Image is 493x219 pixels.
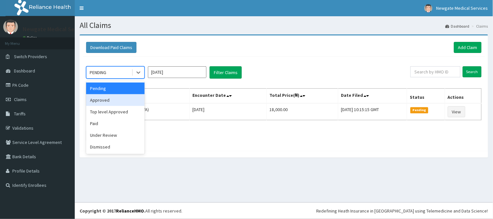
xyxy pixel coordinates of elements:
[267,89,338,104] th: Total Price(₦)
[338,89,407,104] th: Date Filed
[448,106,465,117] a: View
[454,42,482,53] a: Add Claim
[148,66,206,78] input: Select Month and Year
[267,103,338,120] td: 18,000.00
[86,83,145,94] div: Pending
[90,69,106,76] div: PENDING
[463,66,482,77] input: Search
[446,23,470,29] a: Dashboard
[86,129,145,141] div: Under Review
[86,106,145,118] div: Top level Approved
[23,35,38,40] a: Online
[407,89,445,104] th: Status
[424,4,433,12] img: User Image
[14,111,26,117] span: Tariffs
[14,97,27,102] span: Claims
[210,66,242,79] button: Filter Claims
[410,107,428,113] span: Pending
[436,5,488,11] span: Newgate Medical Services
[86,94,145,106] div: Approved
[190,103,267,120] td: [DATE]
[86,141,145,153] div: Dismissed
[116,208,144,214] a: RelianceHMO
[80,208,145,214] strong: Copyright © 2017 .
[14,68,35,74] span: Dashboard
[410,66,461,77] input: Search by HMO ID
[86,118,145,129] div: Paid
[80,21,488,30] h1: All Claims
[470,23,488,29] li: Claims
[14,54,47,59] span: Switch Providers
[23,26,89,32] p: Newgate Medical Services
[75,202,493,219] footer: All rights reserved.
[316,208,488,214] div: Redefining Heath Insurance in [GEOGRAPHIC_DATA] using Telemedicine and Data Science!
[445,89,481,104] th: Actions
[3,19,18,34] img: User Image
[338,103,407,120] td: [DATE] 10:15:15 GMT
[190,89,267,104] th: Encounter Date
[86,42,136,53] button: Download Paid Claims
